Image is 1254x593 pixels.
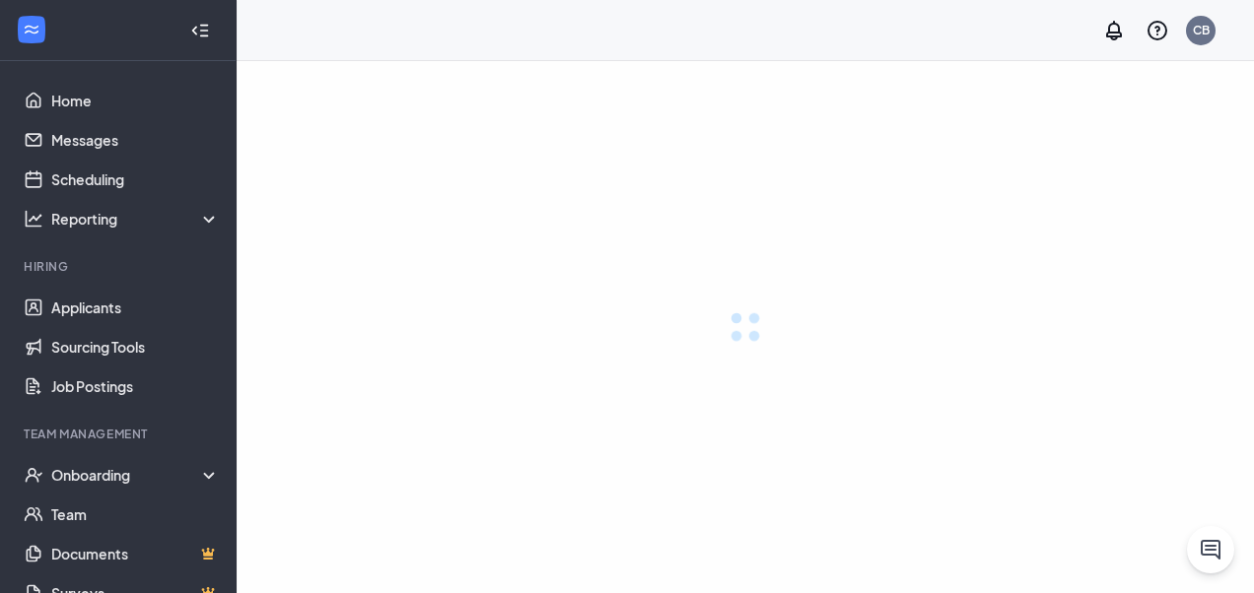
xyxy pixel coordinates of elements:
[24,465,43,485] svg: UserCheck
[51,465,221,485] div: Onboarding
[51,327,220,366] a: Sourcing Tools
[24,209,43,229] svg: Analysis
[24,426,216,442] div: Team Management
[190,21,210,40] svg: Collapse
[51,494,220,534] a: Team
[1102,19,1126,42] svg: Notifications
[51,209,221,229] div: Reporting
[51,366,220,406] a: Job Postings
[1146,19,1169,42] svg: QuestionInfo
[24,258,216,275] div: Hiring
[1199,538,1222,561] svg: ChatActive
[51,160,220,199] a: Scheduling
[51,534,220,573] a: DocumentsCrown
[51,288,220,327] a: Applicants
[51,120,220,160] a: Messages
[22,20,41,39] svg: WorkstreamLogo
[1187,526,1234,573] button: ChatActive
[51,81,220,120] a: Home
[1193,22,1210,38] div: CB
